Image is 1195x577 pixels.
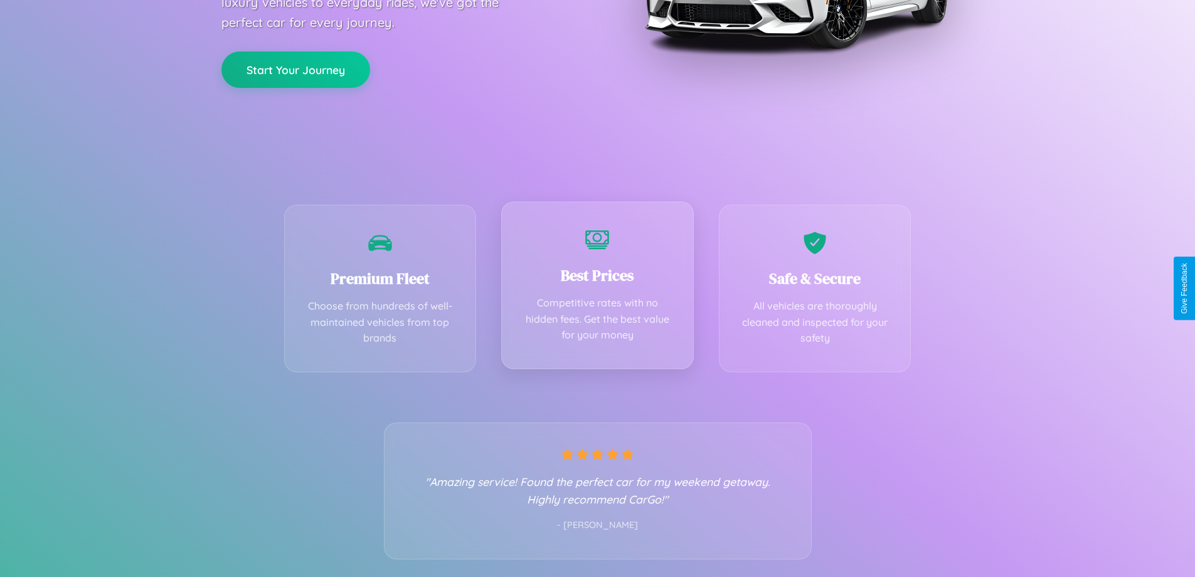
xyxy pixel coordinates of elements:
h3: Safe & Secure [738,268,892,289]
p: Competitive rates with no hidden fees. Get the best value for your money [521,295,674,343]
p: Choose from hundreds of well-maintained vehicles from top brands [304,298,457,347]
p: - [PERSON_NAME] [410,517,786,534]
button: Start Your Journey [221,51,370,88]
p: All vehicles are thoroughly cleaned and inspected for your safety [738,298,892,347]
div: Give Feedback [1180,263,1189,314]
h3: Premium Fleet [304,268,457,289]
p: "Amazing service! Found the perfect car for my weekend getaway. Highly recommend CarGo!" [410,473,786,508]
h3: Best Prices [521,265,674,286]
